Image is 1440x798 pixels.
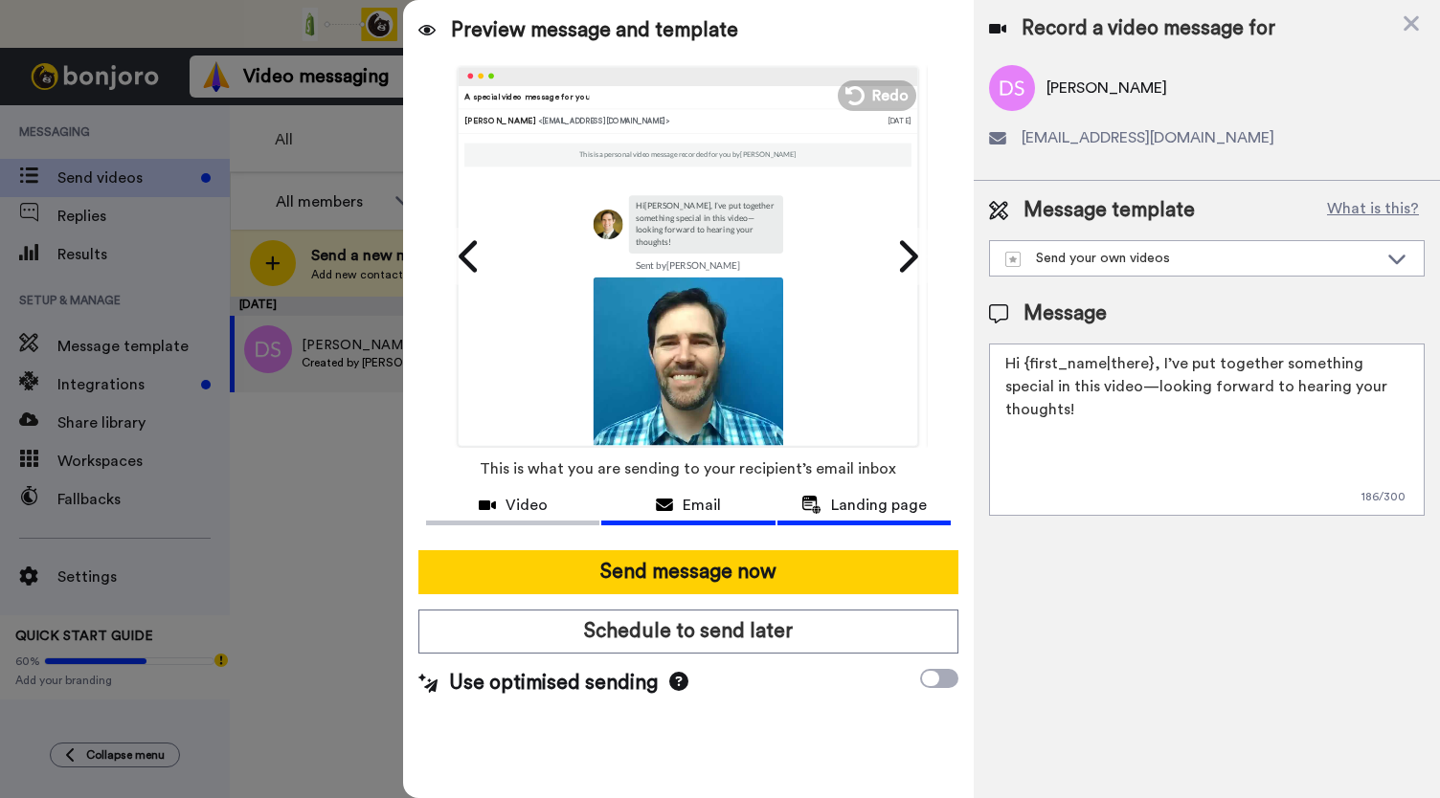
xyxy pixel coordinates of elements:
img: Z [594,277,783,466]
div: Send your own videos [1005,249,1378,268]
td: Sent by [PERSON_NAME] [594,253,783,277]
span: This is what you are sending to your recipient’s email inbox [480,448,896,490]
button: Schedule to send later [418,610,958,654]
img: demo-template.svg [1005,252,1021,267]
button: What is this? [1321,196,1425,225]
span: Message template [1024,196,1195,225]
p: Hi [PERSON_NAME] , I’ve put together something special in this video—looking forward to hearing y... [636,200,776,248]
textarea: Hi {first_name|there}, I’ve put together something special in this video—looking forward to heari... [989,344,1425,516]
span: Use optimised sending [449,669,658,698]
img: 0325f0c0-1588-4007-a822-bc10f457556d-1591847190.jpg [594,210,623,239]
span: Landing page [831,494,927,517]
span: Message [1024,299,1107,328]
span: Video [506,494,548,517]
span: Email [683,494,721,517]
button: Send message now [418,550,958,594]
